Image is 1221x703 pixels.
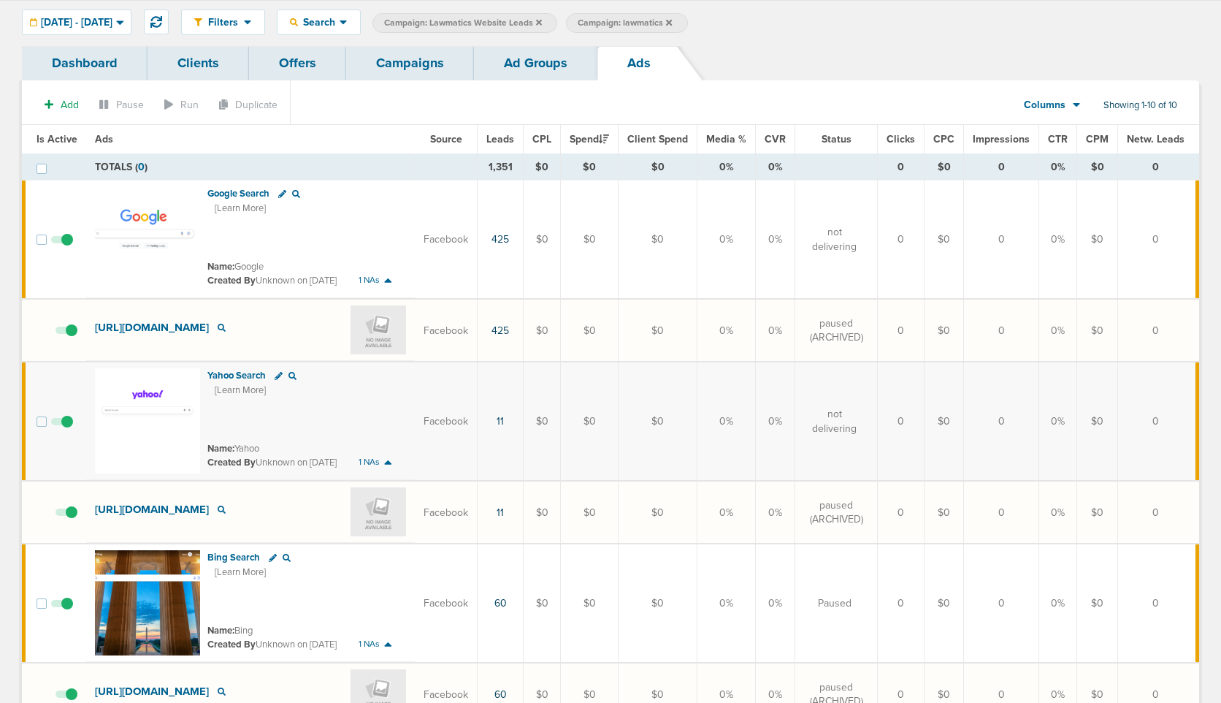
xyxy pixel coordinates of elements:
td: 0% [697,299,756,362]
span: 1 NAs [359,456,380,468]
span: Search [298,16,340,28]
td: $0 [561,481,619,544]
td: 0 [878,180,925,300]
td: $0 [1077,481,1118,544]
span: Campaign: lawmatics [578,17,672,29]
td: 0% [756,544,795,663]
span: Name: [207,261,234,273]
img: Ad image [95,368,200,474]
td: 0 [878,544,925,663]
small: Yahoo [207,443,259,455]
span: Impressions [973,133,1030,145]
td: 0% [697,154,756,180]
td: $0 [1077,362,1118,481]
span: [Learn More] [215,384,266,397]
small: Bing [207,625,253,636]
span: Add [61,99,79,111]
td: Facebook [415,481,478,544]
span: Yahoo Search [207,370,266,381]
span: Google Search [207,188,269,199]
td: $0 [524,362,561,481]
td: 0% [1039,180,1077,300]
span: not delivering [804,225,865,254]
span: Netw. Leads [1127,133,1184,145]
a: 60 [494,688,507,701]
td: $0 [1077,299,1118,362]
td: $0 [619,299,697,362]
span: Is Active [37,133,77,145]
td: 0 [878,481,925,544]
td: 0% [697,362,756,481]
small: Google [207,261,264,273]
a: 60 [494,597,507,609]
td: $0 [524,544,561,663]
a: Ads [597,46,681,80]
a: Dashboard [22,46,148,80]
span: CTR [1048,133,1068,145]
td: $0 [524,180,561,300]
span: Created By [207,457,256,468]
span: [URL][DOMAIN_NAME] [95,321,209,334]
td: paused (ARCHIVED) [795,481,878,544]
td: $0 [619,481,697,544]
td: TOTALS ( ) [86,154,415,180]
td: 0% [756,180,795,300]
span: Name: [207,625,234,636]
td: $0 [925,481,964,544]
td: paused (ARCHIVED) [795,299,878,362]
span: 1 NAs [359,274,380,286]
span: Showing 1-10 of 10 [1103,99,1177,112]
td: $0 [619,154,697,180]
td: $0 [524,481,561,544]
td: $0 [925,544,964,663]
img: no-image-available.jpg [351,305,406,354]
span: Campaign: Lawmatics Website Leads [384,17,542,29]
td: 0 [964,154,1039,180]
td: 0 [1118,154,1200,180]
td: 0 [1118,544,1200,663]
small: Unknown on [DATE] [207,274,337,287]
td: 0 [964,544,1039,663]
td: 0% [756,154,795,180]
button: Add [37,94,87,115]
span: Spend [570,133,609,145]
a: Clients [148,46,249,80]
a: 425 [491,233,509,246]
td: 0 [964,481,1039,544]
span: Leads [486,133,514,145]
span: not delivering [804,407,865,436]
td: 0% [697,180,756,300]
td: 0% [1039,299,1077,362]
a: Campaigns [346,46,474,80]
span: Created By [207,639,256,650]
span: [Learn More] [215,566,266,579]
a: 11 [497,506,504,519]
small: Unknown on [DATE] [207,638,337,651]
td: 0% [697,481,756,544]
td: 0 [878,362,925,481]
td: 0% [756,481,795,544]
td: 0 [1118,481,1200,544]
td: $0 [925,180,964,300]
span: CPM [1086,133,1109,145]
td: 0 [964,299,1039,362]
small: Unknown on [DATE] [207,456,337,469]
span: Media % [706,133,746,145]
td: 0 [964,180,1039,300]
td: $0 [1077,154,1118,180]
td: $0 [561,362,619,481]
td: $0 [925,299,964,362]
td: 0 [1118,299,1200,362]
td: $0 [524,154,561,180]
td: $0 [561,544,619,663]
span: [DATE] - [DATE] [41,18,112,28]
span: [URL][DOMAIN_NAME] [95,685,209,698]
span: CPC [933,133,954,145]
td: 0% [756,299,795,362]
td: $0 [561,154,619,180]
td: 0% [1039,362,1077,481]
span: [Learn More] [215,202,266,215]
img: Ad image [95,550,200,655]
td: $0 [925,362,964,481]
span: 0 [138,161,145,173]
